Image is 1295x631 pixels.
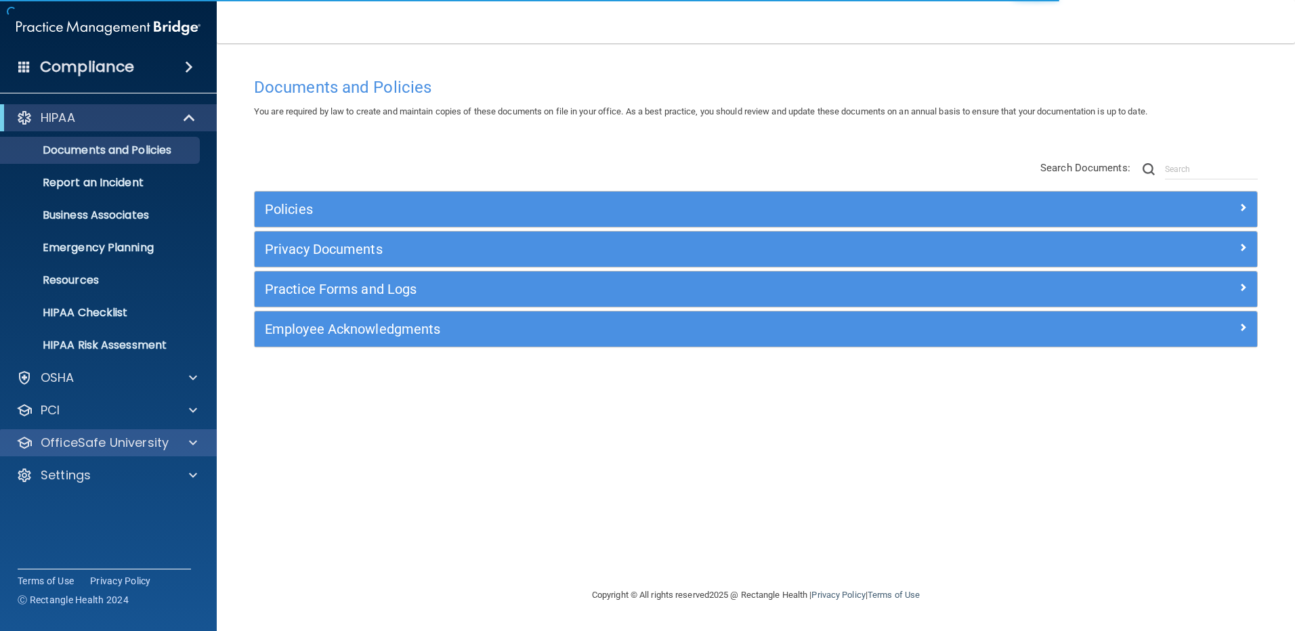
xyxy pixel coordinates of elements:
p: HIPAA [41,110,75,126]
a: OfficeSafe University [16,435,197,451]
a: OSHA [16,370,197,386]
p: Report an Incident [9,176,194,190]
p: Business Associates [9,209,194,222]
a: Privacy Policy [90,574,151,588]
a: Privacy Policy [811,590,865,600]
a: Employee Acknowledgments [265,318,1247,340]
span: Search Documents: [1040,162,1130,174]
h5: Employee Acknowledgments [265,322,996,336]
p: Settings [41,467,91,483]
p: OfficeSafe University [41,435,169,451]
h5: Practice Forms and Logs [265,282,996,297]
p: HIPAA Risk Assessment [9,339,194,352]
iframe: Drift Widget Chat Controller [1061,535,1279,589]
p: Emergency Planning [9,241,194,255]
p: Documents and Policies [9,144,194,157]
h5: Privacy Documents [265,242,996,257]
a: HIPAA [16,110,196,126]
a: Terms of Use [18,574,74,588]
h4: Documents and Policies [254,79,1258,96]
p: Resources [9,274,194,287]
a: PCI [16,402,197,418]
a: Terms of Use [868,590,920,600]
p: PCI [41,402,60,418]
span: Ⓒ Rectangle Health 2024 [18,593,129,607]
a: Privacy Documents [265,238,1247,260]
a: Practice Forms and Logs [265,278,1247,300]
p: HIPAA Checklist [9,306,194,320]
a: Policies [265,198,1247,220]
span: You are required by law to create and maintain copies of these documents on file in your office. ... [254,106,1147,116]
a: Settings [16,467,197,483]
p: OSHA [41,370,75,386]
h4: Compliance [40,58,134,77]
img: PMB logo [16,14,200,41]
div: Copyright © All rights reserved 2025 @ Rectangle Health | | [509,573,1003,617]
h5: Policies [265,202,996,217]
img: ic-search.3b580494.png [1143,163,1155,175]
input: Search [1165,159,1258,179]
